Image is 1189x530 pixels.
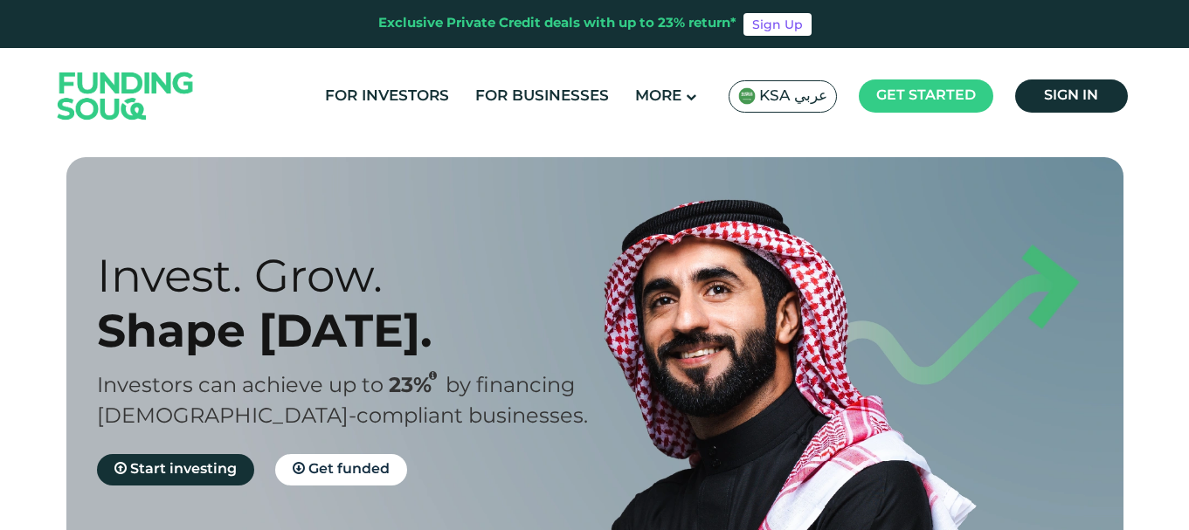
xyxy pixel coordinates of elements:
span: Start investing [130,463,237,476]
span: Get funded [308,463,390,476]
a: For Businesses [471,82,613,111]
a: Sign Up [743,13,812,36]
a: For Investors [321,82,453,111]
div: Shape [DATE]. [97,303,626,358]
span: KSA عربي [759,86,827,107]
img: SA Flag [738,87,756,105]
span: More [635,89,681,104]
span: Investors can achieve up to [97,376,384,396]
a: Sign in [1015,79,1128,113]
span: Sign in [1044,89,1098,102]
a: Get funded [275,454,407,485]
span: Get started [876,89,976,102]
img: Logo [40,52,211,140]
span: 23% [389,376,446,396]
i: 23% IRR (expected) ~ 15% Net yield (expected) [429,371,437,381]
a: Start investing [97,454,254,485]
div: Invest. Grow. [97,248,626,303]
div: Exclusive Private Credit deals with up to 23% return* [378,14,736,34]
